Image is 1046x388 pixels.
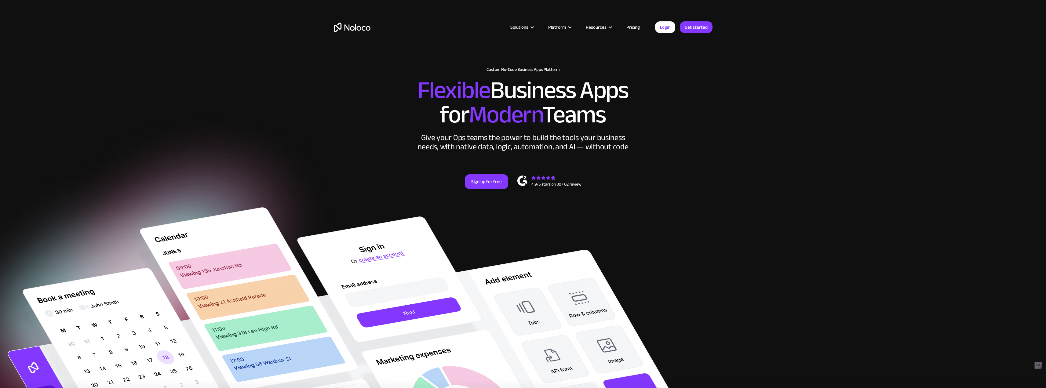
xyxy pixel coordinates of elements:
[503,23,541,31] div: Solutions
[578,23,619,31] div: Resources
[619,23,647,31] a: Pricing
[417,67,490,113] span: Flexible
[465,174,508,189] a: Sign up for free
[334,78,713,127] h2: Business Apps for Teams
[334,67,713,72] h1: Custom No-Code Business Apps Platform
[334,23,370,32] a: home
[680,21,713,33] a: Get started
[510,23,528,31] div: Solutions
[655,21,675,33] a: Login
[469,92,542,137] span: Modern
[541,23,578,31] div: Platform
[548,23,566,31] div: Platform
[416,133,630,151] div: Give your Ops teams the power to build the tools your business needs, with native data, logic, au...
[586,23,607,31] div: Resources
